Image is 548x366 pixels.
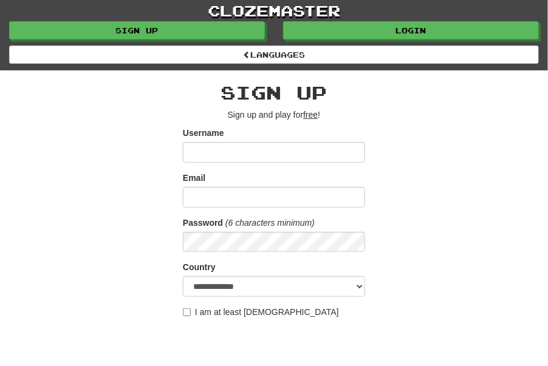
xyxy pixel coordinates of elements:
[283,21,539,39] a: Login
[183,83,365,103] h2: Sign up
[183,308,191,316] input: I am at least [DEMOGRAPHIC_DATA]
[183,109,365,121] p: Sign up and play for !
[183,261,216,273] label: Country
[183,306,339,318] label: I am at least [DEMOGRAPHIC_DATA]
[183,127,224,139] label: Username
[9,46,539,64] a: Languages
[303,110,318,120] u: free
[183,172,205,184] label: Email
[225,218,315,228] em: (6 characters minimum)
[9,21,265,39] a: Sign up
[183,217,223,229] label: Password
